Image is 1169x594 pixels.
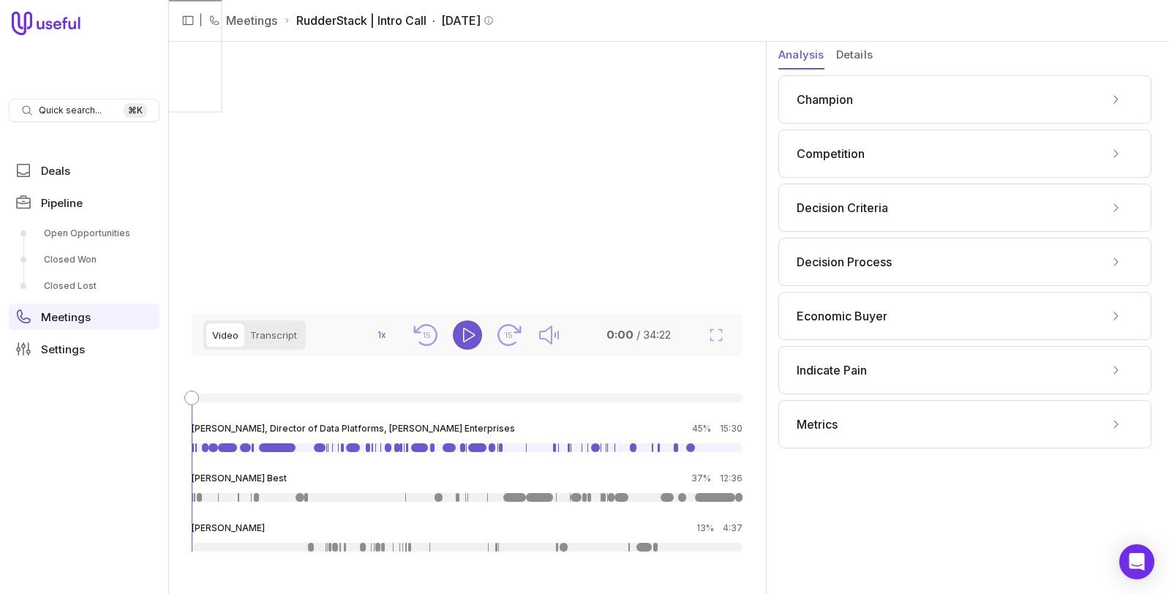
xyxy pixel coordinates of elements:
a: Meetings [226,12,277,29]
time: 34:22 [643,328,671,342]
kbd: ⌘ K [124,103,147,118]
div: Pipeline submenu [9,222,159,298]
span: [PERSON_NAME] [192,522,265,534]
span: [PERSON_NAME], Director of Data Platforms, [PERSON_NAME] Enterprises [192,423,515,435]
text: 15 [504,330,513,340]
span: Competition [797,145,865,162]
span: Meetings [41,312,91,323]
span: Decision Criteria [797,199,888,217]
span: Pipeline [41,198,83,208]
button: Seek back 15 seconds [412,320,441,350]
div: 45% [692,423,743,435]
span: Settings [41,344,85,355]
span: Deals [41,165,70,176]
a: Settings [9,336,159,362]
span: Quick search... [39,105,102,116]
button: Details [836,42,873,69]
button: Play [453,320,482,350]
button: Collapse sidebar [177,10,199,31]
a: Open Opportunities [9,222,159,245]
span: / [636,328,640,342]
span: · [426,12,441,29]
span: Metrics [797,416,838,433]
a: Pipeline [9,189,159,216]
span: RudderStack | Intro Call [296,12,494,29]
a: Closed Lost [9,274,159,298]
button: Transcript [244,323,303,347]
time: [DATE] [441,12,481,29]
div: 37% [691,473,743,484]
button: Seek forward 15 seconds [494,320,523,350]
a: Deals [9,157,159,184]
div: 13% [696,522,743,534]
a: Meetings [9,304,159,330]
button: Analysis [778,42,824,69]
button: Mute [535,320,564,350]
time: 4:37 [723,522,743,533]
time: 0:00 [606,328,634,342]
div: Open Intercom Messenger [1119,544,1154,579]
button: 1x [365,323,400,346]
span: Economic Buyer [797,307,887,325]
button: Fullscreen [702,320,731,350]
a: Closed Won [9,248,159,271]
span: | [199,12,203,29]
span: Indicate Pain [797,361,867,379]
button: Video [206,323,244,347]
span: Decision Process [797,253,892,271]
time: 15:30 [720,423,743,434]
span: Champion [797,91,853,108]
span: [PERSON_NAME] Best [192,473,287,484]
text: 15 [422,330,431,340]
time: 12:36 [720,473,743,484]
